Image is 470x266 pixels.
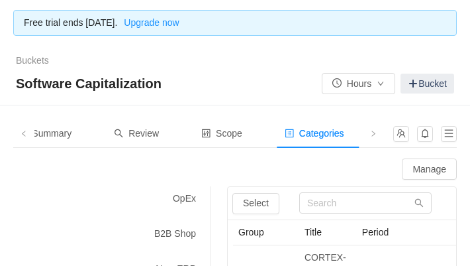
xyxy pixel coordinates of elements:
[370,130,377,137] i: icon: right
[285,128,344,139] span: Categories
[441,126,457,142] button: icon: menu
[285,129,294,138] i: icon: profile
[114,128,159,139] span: Review
[393,126,409,142] button: icon: team
[114,129,123,138] i: icon: search
[16,73,169,94] span: Software Capitalization
[414,198,424,208] i: icon: search
[13,222,212,246] div: B2B Shop
[322,73,395,94] button: icon: clock-circleHoursicon: down
[238,227,264,237] span: Group
[24,17,179,28] span: Free trial ends [DATE].
[16,55,49,66] a: Buckets
[13,186,212,211] div: OpEx
[305,227,322,237] span: Title
[201,128,242,139] span: Scope
[232,193,279,214] button: Select
[402,159,457,180] button: Manage
[417,126,433,142] button: icon: bell
[201,129,211,138] i: icon: control
[117,17,179,28] a: Upgrade now
[21,130,27,137] i: icon: left
[299,192,432,214] input: Search
[362,227,389,237] span: Period
[17,128,71,139] span: Summary
[400,74,454,94] a: Bucket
